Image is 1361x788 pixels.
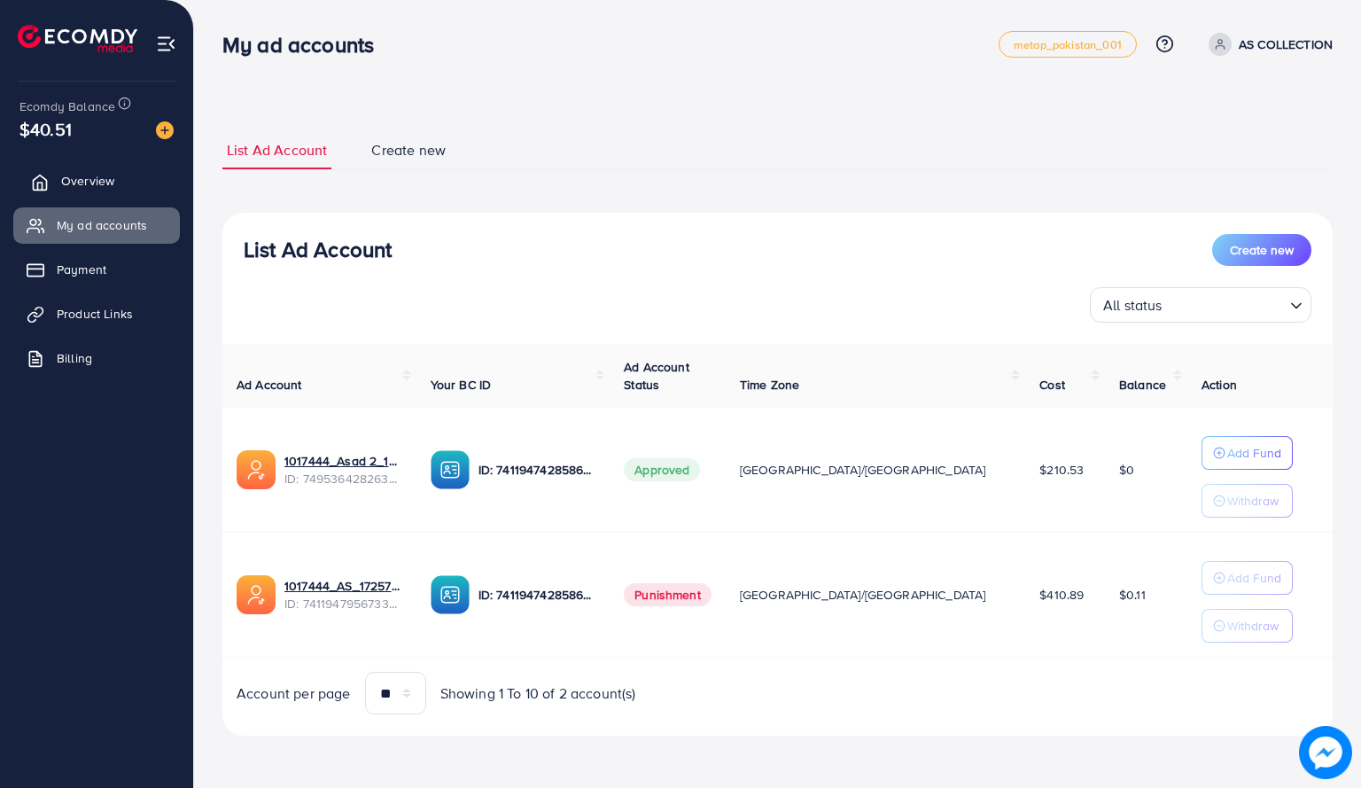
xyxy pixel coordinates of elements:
[1039,376,1065,394] span: Cost
[57,216,147,234] span: My ad accounts
[1202,484,1293,518] button: Withdraw
[1202,376,1237,394] span: Action
[1100,293,1166,318] span: All status
[431,575,470,614] img: ic-ba-acc.ded83a64.svg
[1202,561,1293,595] button: Add Fund
[284,452,402,470] a: 1017444_Asad 2_1745150507456
[237,376,302,394] span: Ad Account
[1212,234,1311,266] button: Create new
[1119,376,1166,394] span: Balance
[227,140,327,160] span: List Ad Account
[13,207,180,243] a: My ad accounts
[18,25,137,52] img: logo
[284,577,402,595] a: 1017444_AS_1725728637638
[13,340,180,376] a: Billing
[624,458,700,481] span: Approved
[284,470,402,488] span: ID: 7495364282637893649
[1227,490,1279,511] p: Withdraw
[156,121,174,139] img: image
[740,586,986,604] span: [GEOGRAPHIC_DATA]/[GEOGRAPHIC_DATA]
[1119,586,1146,604] span: $0.11
[1119,461,1134,479] span: $0
[284,595,402,612] span: ID: 7411947956733263888
[13,252,180,287] a: Payment
[1014,39,1122,51] span: metap_pakistan_001
[431,376,492,394] span: Your BC ID
[1202,609,1293,643] button: Withdraw
[999,31,1137,58] a: metap_pakistan_001
[244,237,392,262] h3: List Ad Account
[1227,442,1281,464] p: Add Fund
[624,583,712,606] span: Punishment
[478,584,596,605] p: ID: 7411947428586192913
[237,450,276,489] img: ic-ads-acc.e4c84228.svg
[222,32,388,58] h3: My ad accounts
[13,296,180,332] a: Product Links
[1299,726,1352,779] img: image
[19,116,72,142] span: $40.51
[478,459,596,480] p: ID: 7411947428586192913
[624,358,689,394] span: Ad Account Status
[13,163,180,199] a: Overview
[1239,34,1333,55] p: AS COLLECTION
[1227,615,1279,636] p: Withdraw
[1202,33,1333,56] a: AS COLLECTION
[1202,436,1293,470] button: Add Fund
[57,261,106,278] span: Payment
[284,452,402,488] div: <span class='underline'>1017444_Asad 2_1745150507456</span></br>7495364282637893649
[371,140,446,160] span: Create new
[57,305,133,323] span: Product Links
[1230,241,1294,259] span: Create new
[237,575,276,614] img: ic-ads-acc.e4c84228.svg
[431,450,470,489] img: ic-ba-acc.ded83a64.svg
[1090,287,1311,323] div: Search for option
[57,349,92,367] span: Billing
[19,98,115,115] span: Ecomdy Balance
[156,34,176,54] img: menu
[237,683,351,704] span: Account per page
[1227,567,1281,589] p: Add Fund
[440,683,636,704] span: Showing 1 To 10 of 2 account(s)
[740,376,799,394] span: Time Zone
[61,172,114,190] span: Overview
[1168,289,1283,318] input: Search for option
[740,461,986,479] span: [GEOGRAPHIC_DATA]/[GEOGRAPHIC_DATA]
[1039,586,1084,604] span: $410.89
[284,577,402,613] div: <span class='underline'>1017444_AS_1725728637638</span></br>7411947956733263888
[1039,461,1084,479] span: $210.53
